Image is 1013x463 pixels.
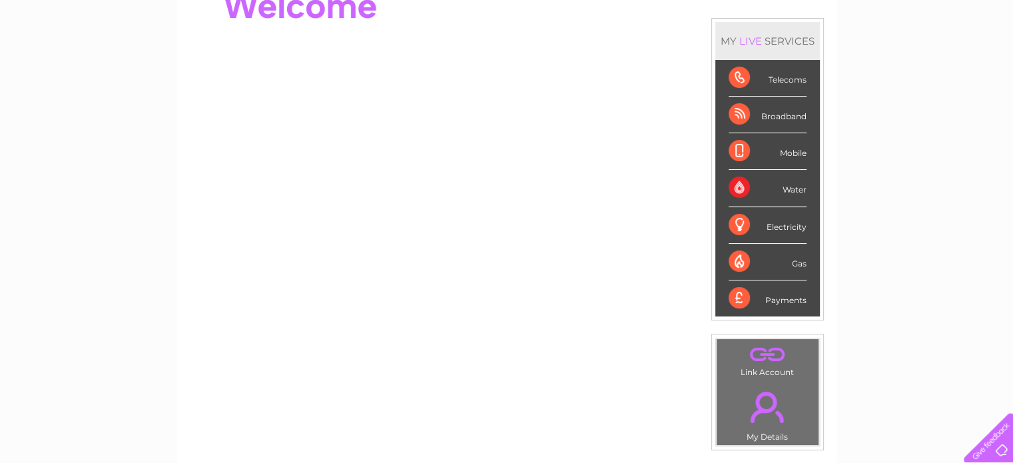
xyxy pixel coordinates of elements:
div: Telecoms [729,60,807,97]
div: Clear Business is a trading name of Verastar Limited (registered in [GEOGRAPHIC_DATA] No. 3667643... [192,7,822,65]
td: My Details [716,380,819,446]
a: Log out [969,57,1000,67]
div: Mobile [729,133,807,170]
div: MY SERVICES [715,22,820,60]
div: Water [729,170,807,207]
div: Broadband [729,97,807,133]
img: logo.png [35,35,103,75]
a: Telecoms [849,57,889,67]
a: Water [779,57,804,67]
a: . [720,342,815,366]
a: . [720,384,815,430]
a: Energy [812,57,841,67]
div: LIVE [737,35,765,47]
div: Gas [729,244,807,280]
a: Contact [924,57,957,67]
a: Blog [897,57,916,67]
div: Electricity [729,207,807,244]
div: Payments [729,280,807,316]
td: Link Account [716,338,819,380]
a: 0333 014 3131 [762,7,854,23]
